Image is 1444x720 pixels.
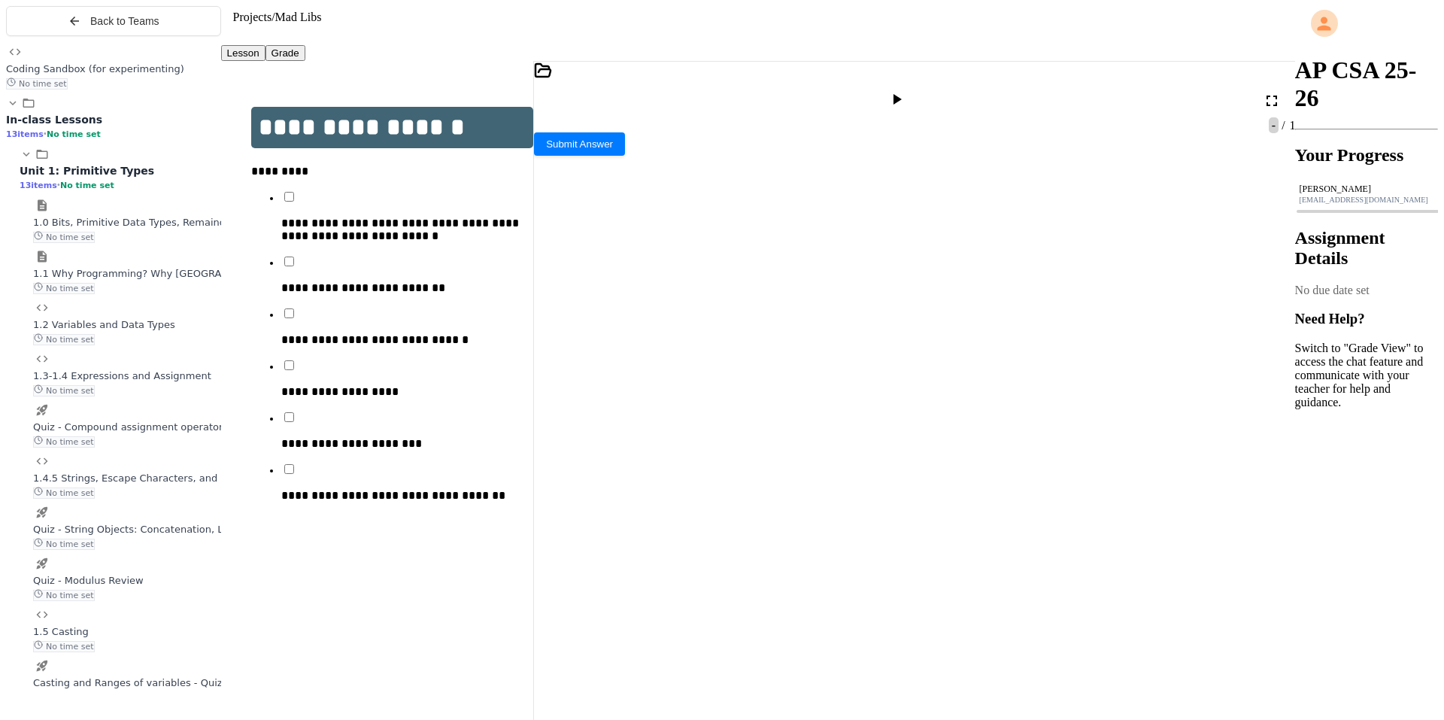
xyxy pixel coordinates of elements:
[33,217,283,228] span: 1.0 Bits, Primitive Data Types, Remainder, PEMDAS
[1319,594,1429,658] iframe: chat widget
[1381,660,1429,705] iframe: chat widget
[33,488,95,499] span: No time set
[6,78,68,90] span: No time set
[33,319,175,330] span: 1.2 Variables and Data Types
[33,575,144,586] span: Quiz - Modulus Review
[1282,119,1285,132] span: /
[6,114,102,126] span: In-class Lessons
[1295,6,1438,41] div: My Account
[275,11,322,23] span: Mad Libs
[33,370,211,381] span: 1.3-1.4 Expressions and Assignment
[1295,284,1438,297] div: No due date set
[1295,342,1438,409] p: Switch to "Grade View" to access the chat feature and communicate with your teacher for help and ...
[20,165,154,177] span: Unit 1: Primitive Types
[33,590,95,601] span: No time set
[534,132,625,156] button: Submit Answer
[33,436,95,448] span: No time set
[1287,119,1296,132] span: 1
[57,180,60,190] span: •
[272,11,275,23] span: /
[33,232,95,243] span: No time set
[33,283,95,294] span: No time set
[1295,311,1438,327] h3: Need Help?
[60,181,114,190] span: No time set
[33,524,305,535] span: Quiz - String Objects: Concatenation, Literals, and More
[44,129,47,139] span: •
[233,11,272,23] span: Projects
[221,45,265,61] button: Lesson
[33,385,95,396] span: No time set
[6,129,44,139] span: 13 items
[33,421,228,433] span: Quiz - Compound assignment operators
[33,268,284,279] span: 1.1 Why Programming? Why [GEOGRAPHIC_DATA]?
[33,539,95,550] span: No time set
[1295,145,1438,166] h2: Your Progress
[33,334,95,345] span: No time set
[33,677,223,688] span: Casting and Ranges of variables - Quiz
[1295,56,1438,112] h1: AP CSA 25-26
[1300,184,1433,195] div: [PERSON_NAME]
[6,63,184,74] span: Coding Sandbox (for experimenting)
[6,6,221,36] button: Back to Teams
[33,626,89,637] span: 1.5 Casting
[47,129,101,139] span: No time set
[265,45,305,61] button: Grade
[33,472,302,484] span: 1.4.5 Strings, Escape Characters, and [PERSON_NAME]
[90,15,159,27] span: Back to Teams
[1295,228,1438,269] h2: Assignment Details
[546,138,613,150] span: Submit Answer
[1269,117,1279,133] span: -
[1300,196,1433,204] div: [EMAIL_ADDRESS][DOMAIN_NAME]
[33,641,95,652] span: No time set
[20,181,57,190] span: 13 items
